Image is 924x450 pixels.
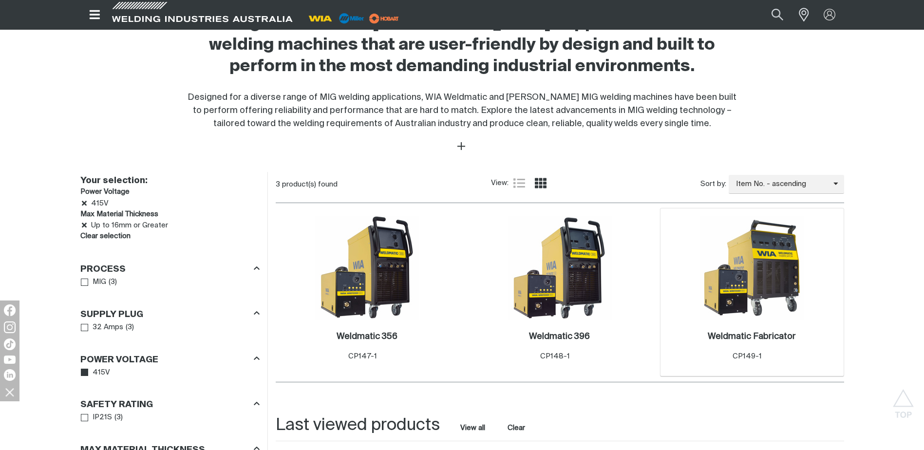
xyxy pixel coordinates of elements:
[126,322,134,333] span: ( 3 )
[80,231,131,242] a: Clear filters selection
[81,222,88,229] a: Remove Up to 16mm or Greater
[491,178,509,189] span: View:
[81,321,124,334] a: 32 Amps
[733,353,762,360] span: CP149-1
[80,175,255,187] h2: Your selection:
[93,412,112,423] span: IP21S
[282,181,338,188] span: product(s) found
[81,366,259,379] ul: Power Voltage
[4,338,16,350] img: TikTok
[276,414,440,436] h2: Last viewed products
[729,179,833,190] span: Item No. - ascending
[80,198,260,209] li: 415V
[81,366,111,379] a: 415V
[700,216,804,320] img: Weldmatic Fabricator
[506,421,528,434] button: Clear all last viewed products
[748,4,793,26] input: Product name or item number...
[276,172,844,197] section: Product list controls
[80,209,260,220] h3: Max Material Thickness
[80,264,126,275] h3: Process
[540,353,570,360] span: CP148-1
[892,389,914,411] button: Scroll to top
[460,423,485,433] a: View all last viewed products
[109,277,117,288] span: ( 3 )
[81,200,88,207] a: Remove 415V
[81,276,107,289] a: MIG
[188,13,737,77] h2: Welding Industries of [GEOGRAPHIC_DATA] supplies modern MIG welding machines that are user-friend...
[513,177,525,189] a: List view
[529,331,590,342] a: Weldmatic 396
[80,399,153,411] h3: Safety Rating
[529,332,590,341] h2: Weldmatic 396
[508,216,612,320] img: Weldmatic 396
[708,331,796,342] a: Weldmatic Fabricator
[188,93,736,128] span: Designed for a diverse range of MIG welding applications, WIA Weldmatic and [PERSON_NAME] MIG wel...
[1,384,18,400] img: hide socials
[91,220,168,230] span: Up to 16mm or Greater
[80,309,143,320] h3: Supply Plug
[761,4,794,26] button: Search products
[4,356,16,364] img: YouTube
[4,321,16,333] img: Instagram
[708,332,796,341] h2: Weldmatic Fabricator
[80,355,158,366] h3: Power Voltage
[80,220,260,231] li: Up to 16mm or Greater
[4,304,16,316] img: Facebook
[81,411,259,424] ul: Safety Rating
[93,367,110,378] span: 415V
[81,321,259,334] ul: Supply Plug
[366,15,402,22] a: miller
[80,398,260,411] div: Safety Rating
[337,332,397,341] h2: Weldmatic 356
[80,353,260,366] div: Power Voltage
[93,322,123,333] span: 32 Amps
[91,198,109,208] span: 415V
[114,412,123,423] span: ( 3 )
[315,216,419,320] img: Weldmatic 356
[276,180,491,189] div: 3
[80,187,260,198] h3: Power Voltage
[337,331,397,342] a: Weldmatic 356
[348,353,377,360] span: CP147-1
[4,369,16,381] img: LinkedIn
[700,179,726,190] span: Sort by:
[81,276,259,289] ul: Process
[81,411,113,424] a: IP21S
[80,262,260,276] div: Process
[80,307,260,320] div: Supply Plug
[366,11,402,26] img: miller
[93,277,106,288] span: MIG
